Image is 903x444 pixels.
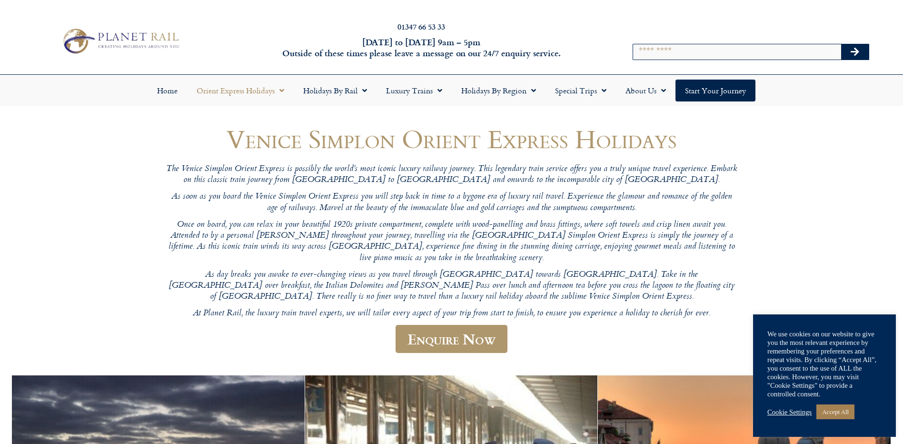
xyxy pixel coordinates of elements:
div: We use cookies on our website to give you the most relevant experience by remembering your prefer... [767,330,882,398]
p: As soon as you board the Venice Simplon Orient Express you will step back in time to a bygone era... [166,192,737,214]
a: Start your Journey [675,80,755,101]
a: Holidays by Region [452,80,546,101]
p: As day breaks you awake to ever-changing views as you travel through [GEOGRAPHIC_DATA] towards [G... [166,270,737,303]
button: Search [841,44,869,60]
nav: Menu [5,80,898,101]
img: Planet Rail Train Holidays Logo [58,26,182,56]
p: At Planet Rail, the luxury train travel experts, we will tailor every aspect of your trip from st... [166,308,737,319]
a: Home [148,80,187,101]
h6: [DATE] to [DATE] 9am – 5pm Outside of these times please leave a message on our 24/7 enquiry serv... [243,37,600,59]
a: Enquire Now [396,325,507,353]
a: Accept All [816,404,854,419]
h1: Venice Simplon Orient Express Holidays [166,125,737,153]
a: Luxury Trains [377,80,452,101]
a: About Us [616,80,675,101]
p: Once on board, you can relax in your beautiful 1920s private compartment, complete with wood-pane... [166,220,737,264]
p: The Venice Simplon Orient Express is possibly the world’s most iconic luxury railway journey. Thi... [166,164,737,186]
a: 01347 66 53 33 [397,21,445,32]
a: Orient Express Holidays [187,80,294,101]
a: Special Trips [546,80,616,101]
a: Holidays by Rail [294,80,377,101]
a: Cookie Settings [767,408,812,416]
